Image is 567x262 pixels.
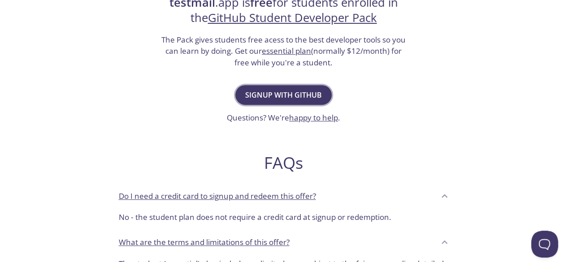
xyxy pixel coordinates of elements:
[289,112,338,123] a: happy to help
[227,112,340,124] h3: Questions? We're .
[262,46,311,56] a: essential plan
[112,230,456,254] div: What are the terms and limitations of this offer?
[208,10,377,26] a: GitHub Student Developer Pack
[119,236,290,248] p: What are the terms and limitations of this offer?
[112,184,456,208] div: Do I need a credit card to signup and redeem this offer?
[119,190,316,202] p: Do I need a credit card to signup and redeem this offer?
[245,89,322,101] span: Signup with GitHub
[531,231,558,258] iframe: Help Scout Beacon - Open
[119,211,449,223] p: No - the student plan does not require a credit card at signup or redemption.
[235,85,332,105] button: Signup with GitHub
[112,153,456,173] h2: FAQs
[112,208,456,230] div: Do I need a credit card to signup and redeem this offer?
[160,34,407,69] h3: The Pack gives students free acess to the best developer tools so you can learn by doing. Get our...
